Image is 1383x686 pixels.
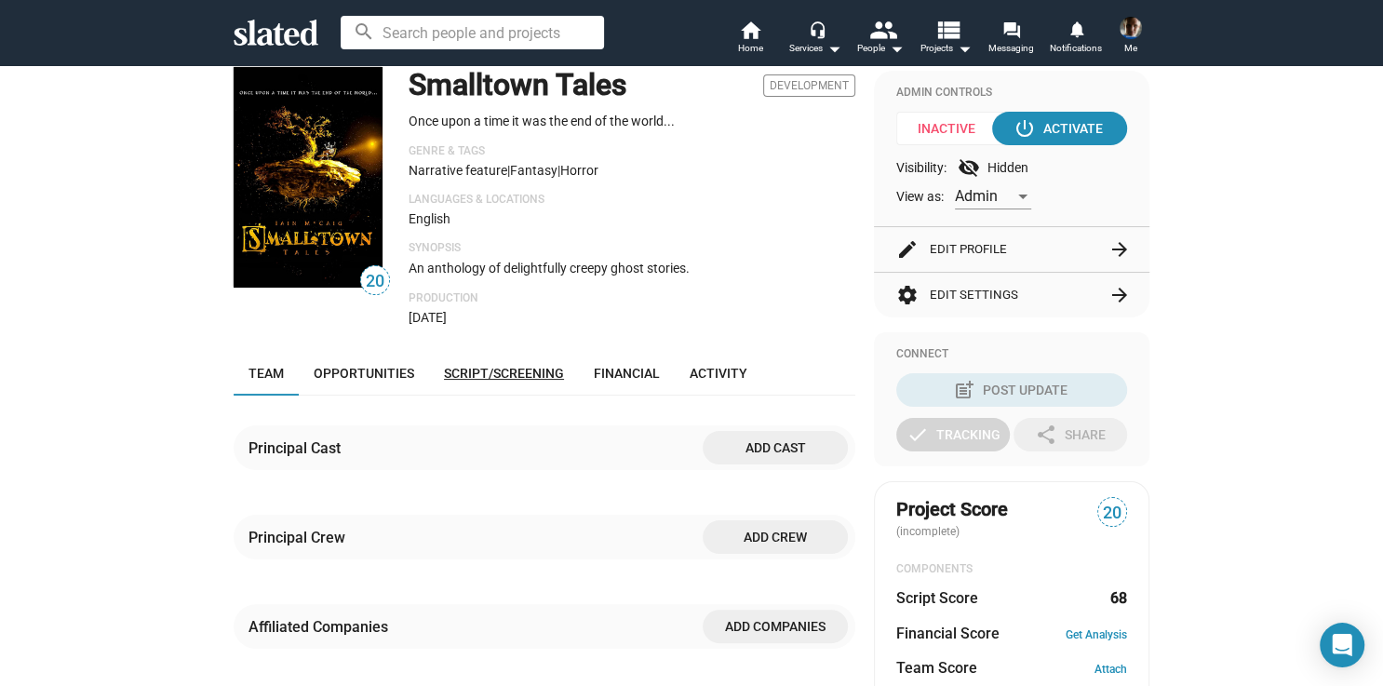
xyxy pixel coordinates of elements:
[718,431,833,464] span: Add cast
[885,37,907,60] mat-icon: arrow_drop_down
[1094,663,1127,676] a: Attach
[896,86,1127,101] div: Admin Controls
[953,379,975,401] mat-icon: post_add
[409,193,855,208] p: Languages & Locations
[675,351,762,396] a: Activity
[248,617,396,637] div: Affiliated Companies
[1108,284,1131,306] mat-icon: arrow_forward
[953,37,975,60] mat-icon: arrow_drop_down
[1014,418,1127,451] button: Share
[1120,17,1142,39] img: Iain McCaig
[1108,13,1153,61] button: Iain McCaigMe
[248,528,353,547] div: Principal Crew
[896,525,963,538] span: (incomplete)
[1124,37,1137,60] span: Me
[906,424,929,446] mat-icon: check
[896,188,944,206] span: View as:
[1050,37,1102,60] span: Notifications
[1320,623,1364,667] div: Open Intercom Messenger
[409,113,855,130] p: Once upon a time it was the end of the world...
[934,16,961,43] mat-icon: view_list
[913,19,978,60] button: Projects
[248,366,284,381] span: Team
[896,588,978,608] dt: Script Score
[896,227,1127,272] button: Edit Profile
[579,351,675,396] a: Financial
[703,431,848,464] button: Add cast
[955,187,998,205] span: Admin
[896,273,1127,317] button: Edit Settings
[409,211,450,226] span: English
[763,74,855,97] span: Development
[560,163,598,178] span: Horror
[789,37,841,60] div: Services
[1098,501,1126,526] span: 20
[341,16,604,49] input: Search people and projects
[896,624,1000,643] dt: Financial Score
[409,65,626,105] h1: Smalltown Tales
[848,19,913,60] button: People
[896,238,919,261] mat-icon: edit
[1035,424,1057,446] mat-icon: share
[703,610,848,643] button: Add companies
[1014,117,1036,140] mat-icon: power_settings_new
[809,20,826,37] mat-icon: headset_mic
[869,16,896,43] mat-icon: people
[429,351,579,396] a: Script/Screening
[1001,20,1019,38] mat-icon: forum
[920,37,972,60] span: Projects
[409,261,690,276] span: An anthology of delightfully creepy ghost stories.
[718,520,833,554] span: Add crew
[958,156,980,179] mat-icon: visibility_off
[896,373,1127,407] button: Post Update
[248,438,348,458] div: Principal Cast
[718,610,833,643] span: Add companies
[703,520,848,554] button: Add crew
[409,163,507,178] span: Narrative feature
[1035,418,1106,451] div: Share
[1108,238,1131,261] mat-icon: arrow_forward
[739,19,761,41] mat-icon: home
[361,269,389,294] span: 20
[1067,20,1084,37] mat-icon: notifications
[896,156,1127,179] div: Visibility: Hidden
[957,373,1067,407] div: Post Update
[234,351,299,396] a: Team
[896,658,977,678] dt: Team Score
[896,497,1008,522] span: Project Score
[1043,19,1108,60] a: Notifications
[1066,628,1127,641] a: Get Analysis
[557,163,560,178] span: |
[906,418,1000,451] div: Tracking
[409,291,855,306] p: Production
[857,37,904,60] div: People
[690,366,747,381] span: Activity
[409,310,447,325] span: [DATE]
[896,562,1127,577] div: COMPONENTS
[1109,588,1127,608] dd: 68
[978,19,1043,60] a: Messaging
[992,112,1127,145] button: Activate
[299,351,429,396] a: Opportunities
[594,366,660,381] span: Financial
[510,163,557,178] span: Fantasy
[988,37,1034,60] span: Messaging
[718,19,783,60] a: Home
[409,241,855,256] p: Synopsis
[783,19,848,60] button: Services
[409,144,855,159] p: Genre & Tags
[896,284,919,306] mat-icon: settings
[896,112,1009,145] span: Inactive
[823,37,845,60] mat-icon: arrow_drop_down
[234,67,383,288] img: Smalltown Tales
[1017,112,1103,145] div: Activate
[507,163,510,178] span: |
[896,418,1010,451] button: Tracking
[738,37,763,60] span: Home
[896,347,1127,362] div: Connect
[314,366,414,381] span: Opportunities
[444,366,564,381] span: Script/Screening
